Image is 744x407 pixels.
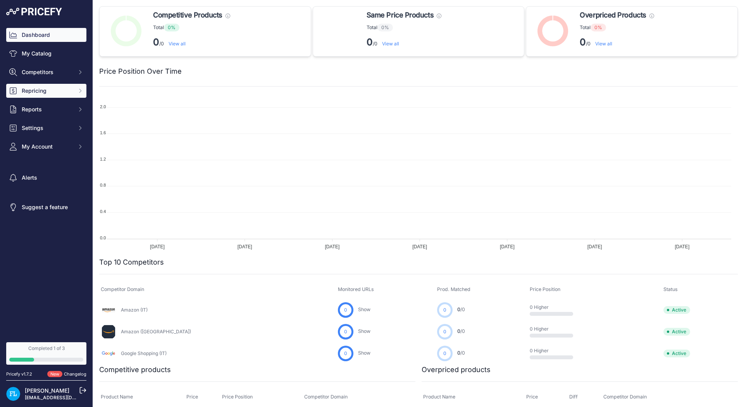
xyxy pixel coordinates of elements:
a: 0/0 [457,307,465,312]
span: Active [663,306,690,314]
tspan: 0.4 [100,209,106,214]
p: 0 Higher [530,326,579,332]
button: My Account [6,140,86,154]
a: View all [595,41,612,47]
span: New [47,371,62,378]
tspan: 0.8 [100,183,106,187]
span: Product Name [101,394,133,400]
a: View all [382,41,399,47]
span: Overpriced Products [580,10,646,21]
span: Competitors [22,68,72,76]
button: Settings [6,121,86,135]
span: 0 [457,350,460,356]
button: Repricing [6,84,86,98]
span: 0 [344,328,347,335]
button: Reports [6,102,86,116]
span: 0 [457,307,460,312]
span: 0 [344,307,347,313]
a: Alerts [6,171,86,185]
div: Pricefy v1.7.2 [6,371,32,378]
a: Dashboard [6,28,86,42]
span: My Account [22,143,72,151]
h2: Competitive products [99,364,171,375]
span: Monitored URLs [338,286,374,292]
span: 0% [164,24,179,31]
tspan: [DATE] [150,244,165,249]
span: Same Price Products [367,10,434,21]
a: 0/0 [457,328,465,334]
a: Amazon (IT) [121,307,148,313]
p: Total [580,24,654,31]
tspan: 0.0 [100,236,106,240]
tspan: [DATE] [325,244,340,249]
span: 0 [443,350,446,357]
strong: 0 [580,36,586,48]
tspan: [DATE] [675,244,689,249]
span: Status [663,286,678,292]
span: 0 [457,328,460,334]
p: /0 [580,36,654,48]
span: 0% [377,24,393,31]
div: Completed 1 of 3 [9,345,83,352]
p: /0 [367,36,441,48]
span: Competitor Domain [304,394,348,400]
p: 0 Higher [530,348,579,354]
tspan: [DATE] [500,244,515,249]
h2: Top 10 Competitors [99,257,164,268]
tspan: 2.0 [100,104,106,109]
span: Diff [569,394,578,400]
span: Competitive Products [153,10,222,21]
tspan: 1.2 [100,157,106,161]
p: /0 [153,36,230,48]
a: View all [169,41,186,47]
a: Show [358,350,370,356]
a: 0/0 [457,350,465,356]
a: Changelog [64,371,86,377]
strong: 0 [153,36,159,48]
span: Price Position [222,394,253,400]
nav: Sidebar [6,28,86,333]
a: Amazon ([GEOGRAPHIC_DATA]) [121,329,191,334]
span: 0 [344,350,347,357]
span: Reports [22,106,72,113]
a: Suggest a feature [6,200,86,214]
a: Completed 1 of 3 [6,342,86,365]
span: Competitor Domain [603,394,647,400]
p: Total [367,24,441,31]
tspan: [DATE] [412,244,427,249]
span: Active [663,328,690,336]
tspan: [DATE] [238,244,252,249]
span: Settings [22,124,72,132]
a: [PERSON_NAME] [25,387,69,394]
span: Competitor Domain [101,286,144,292]
button: Competitors [6,65,86,79]
span: Price [186,394,198,400]
p: 0 Higher [530,304,579,310]
tspan: [DATE] [587,244,602,249]
strong: 0 [367,36,373,48]
span: Active [663,350,690,357]
p: Total [153,24,230,31]
span: Price Position [530,286,560,292]
span: Product Name [423,394,455,400]
tspan: 1.6 [100,130,106,135]
a: Google Shopping (IT) [121,350,167,356]
a: My Catalog [6,47,86,61]
span: Repricing [22,87,72,95]
a: [EMAIL_ADDRESS][DOMAIN_NAME] [25,395,106,400]
span: 0% [591,24,606,31]
img: Pricefy Logo [6,8,62,16]
h2: Overpriced products [422,364,491,375]
a: Show [358,328,370,334]
h2: Price Position Over Time [99,66,182,77]
span: Prod. Matched [437,286,470,292]
span: Price [526,394,538,400]
span: 0 [443,307,446,313]
span: 0 [443,328,446,335]
a: Show [358,307,370,312]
